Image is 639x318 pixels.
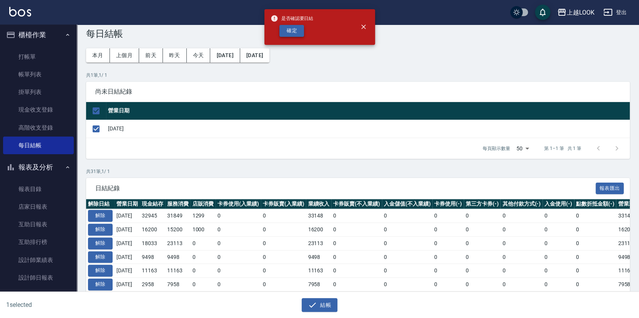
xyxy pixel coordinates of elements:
[139,48,163,63] button: 前天
[544,145,581,152] p: 第 1–1 筆 共 1 筆
[3,101,74,119] a: 現金收支登錄
[115,264,140,278] td: [DATE]
[115,199,140,209] th: 營業日期
[464,278,501,292] td: 0
[432,199,464,209] th: 卡券使用(-)
[3,269,74,287] a: 設計師日報表
[261,223,306,237] td: 0
[3,137,74,154] a: 每日結帳
[3,198,74,216] a: 店家日報表
[3,251,74,269] a: 設計師業績表
[88,251,113,263] button: 解除
[574,264,616,278] td: 0
[543,264,574,278] td: 0
[382,250,433,264] td: 0
[382,264,433,278] td: 0
[9,7,31,16] img: Logo
[216,278,261,292] td: 0
[88,224,113,236] button: 解除
[95,88,621,96] span: 尚未日結紀錄
[306,209,331,223] td: 33148
[3,287,74,304] a: 設計師業績分析表
[382,199,433,209] th: 入金儲值(不入業績)
[500,250,543,264] td: 0
[331,278,382,292] td: 0
[163,48,187,63] button: 昨天
[574,223,616,237] td: 0
[500,236,543,250] td: 0
[279,25,304,37] button: 確定
[115,236,140,250] td: [DATE]
[432,223,464,237] td: 0
[190,199,216,209] th: 店販消費
[543,278,574,292] td: 0
[500,264,543,278] td: 0
[216,209,261,223] td: 0
[190,236,216,250] td: 0
[190,250,216,264] td: 0
[464,236,501,250] td: 0
[86,72,630,79] p: 共 1 筆, 1 / 1
[566,8,594,17] div: 上越LOOK
[261,250,306,264] td: 0
[543,236,574,250] td: 0
[543,209,574,223] td: 0
[261,209,306,223] td: 0
[165,209,191,223] td: 31849
[110,48,139,63] button: 上個月
[464,223,501,237] td: 0
[331,250,382,264] td: 0
[115,250,140,264] td: [DATE]
[86,48,110,63] button: 本月
[115,223,140,237] td: [DATE]
[543,223,574,237] td: 0
[574,209,616,223] td: 0
[3,48,74,66] a: 打帳單
[3,66,74,83] a: 帳單列表
[240,48,269,63] button: [DATE]
[190,209,216,223] td: 1299
[596,183,624,194] button: 報表匯出
[140,236,165,250] td: 18033
[140,223,165,237] td: 16200
[165,236,191,250] td: 23113
[261,264,306,278] td: 0
[331,223,382,237] td: 0
[306,199,331,209] th: 業績收入
[86,168,630,175] p: 共 31 筆, 1 / 1
[190,223,216,237] td: 1000
[140,209,165,223] td: 32945
[88,237,113,249] button: 解除
[261,236,306,250] td: 0
[95,185,596,192] span: 日結紀錄
[3,233,74,251] a: 互助排行榜
[271,15,314,22] span: 是否確認要日結
[190,264,216,278] td: 0
[210,48,240,63] button: [DATE]
[483,145,510,152] p: 每頁顯示數量
[513,138,532,159] div: 50
[306,278,331,292] td: 7958
[261,278,306,292] td: 0
[302,298,337,312] button: 結帳
[596,184,624,191] a: 報表匯出
[306,264,331,278] td: 11163
[500,199,543,209] th: 其他付款方式(-)
[140,250,165,264] td: 9498
[432,264,464,278] td: 0
[106,102,630,120] th: 營業日期
[432,209,464,223] td: 0
[88,278,113,290] button: 解除
[574,250,616,264] td: 0
[88,210,113,222] button: 解除
[216,199,261,209] th: 卡券使用(入業績)
[500,278,543,292] td: 0
[574,236,616,250] td: 0
[165,278,191,292] td: 7958
[115,209,140,223] td: [DATE]
[464,264,501,278] td: 0
[106,120,630,138] td: [DATE]
[382,223,433,237] td: 0
[86,199,115,209] th: 解除日結
[140,278,165,292] td: 2958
